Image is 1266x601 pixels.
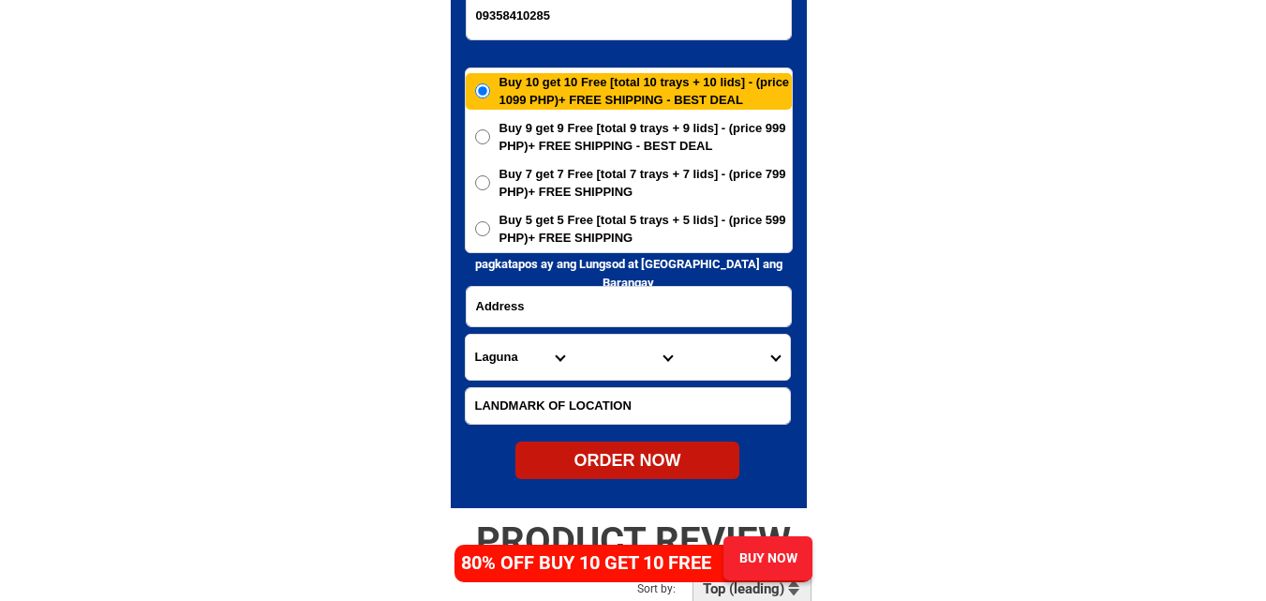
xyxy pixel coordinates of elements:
h2: Top (leading) [703,580,790,597]
span: Buy 9 get 9 Free [total 9 trays + 9 lids] - (price 999 PHP)+ FREE SHIPPING - BEST DEAL [499,119,792,156]
h2: Sort by: [637,580,722,597]
div: ORDER NOW [515,448,739,473]
select: Select district [573,335,681,380]
span: Buy 7 get 7 Free [total 7 trays + 7 lids] - (price 799 PHP)+ FREE SHIPPING [499,165,792,202]
h4: 80% OFF BUY 10 GET 10 FREE [461,548,731,577]
input: Buy 7 get 7 Free [total 7 trays + 7 lids] - (price 799 PHP)+ FREE SHIPPING [475,175,490,190]
input: Input LANDMARKOFLOCATION [466,388,790,424]
input: Buy 9 get 9 Free [total 9 trays + 9 lids] - (price 999 PHP)+ FREE SHIPPING - BEST DEAL [475,129,490,144]
select: Select province [466,335,573,380]
span: Buy 10 get 10 Free [total 10 trays + 10 lids] - (price 1099 PHP)+ FREE SHIPPING - BEST DEAL [499,73,792,110]
h2: PRODUCT REVIEW [437,518,830,563]
div: BUY NOW [721,548,813,569]
input: Buy 5 get 5 Free [total 5 trays + 5 lids] - (price 599 PHP)+ FREE SHIPPING [475,221,490,236]
input: Buy 10 get 10 Free [total 10 trays + 10 lids] - (price 1099 PHP)+ FREE SHIPPING - BEST DEAL [475,83,490,98]
input: Input address [467,287,791,326]
select: Select commune [681,335,789,380]
span: Buy 5 get 5 Free [total 5 trays + 5 lids] - (price 599 PHP)+ FREE SHIPPING [499,211,792,248]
